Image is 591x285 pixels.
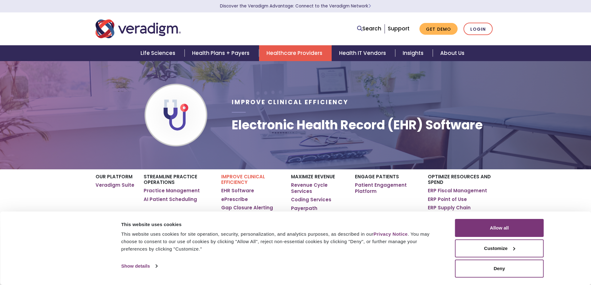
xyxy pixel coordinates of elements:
[455,219,544,237] button: Allow all
[428,196,467,203] a: ERP Point of Use
[259,45,332,61] a: Healthcare Providers
[96,19,181,39] img: Veradigm logo
[221,188,254,194] a: EHR Software
[221,205,273,211] a: Gap Closure Alerting
[185,45,259,61] a: Health Plans + Payers
[455,260,544,278] button: Deny
[291,182,345,194] a: Revenue Cycle Services
[332,45,395,61] a: Health IT Vendors
[395,45,433,61] a: Insights
[291,205,345,217] a: Payerpath Clearinghouse
[463,23,493,35] a: Login
[433,45,472,61] a: About Us
[121,230,441,253] div: This website uses cookies for site operation, security, personalization, and analytics purposes, ...
[121,261,157,271] a: Show details
[455,239,544,257] button: Customize
[232,98,348,106] span: Improve Clinical Efficiency
[133,45,185,61] a: Life Sciences
[291,197,331,203] a: Coding Services
[419,23,458,35] a: Get Demo
[355,182,419,194] a: Patient Engagement Platform
[144,196,197,203] a: AI Patient Scheduling
[368,3,371,9] span: Learn More
[220,3,371,9] a: Discover the Veradigm Advantage: Connect to the Veradigm NetworkLearn More
[388,25,410,32] a: Support
[428,188,487,194] a: ERP Fiscal Management
[357,24,381,33] a: Search
[221,196,248,203] a: ePrescribe
[121,221,441,228] div: This website uses cookies
[428,205,471,211] a: ERP Supply Chain
[144,188,200,194] a: Practice Management
[232,118,483,132] h1: Electronic Health Record (EHR) Software
[374,231,408,237] a: Privacy Notice
[96,182,134,188] a: Veradigm Suite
